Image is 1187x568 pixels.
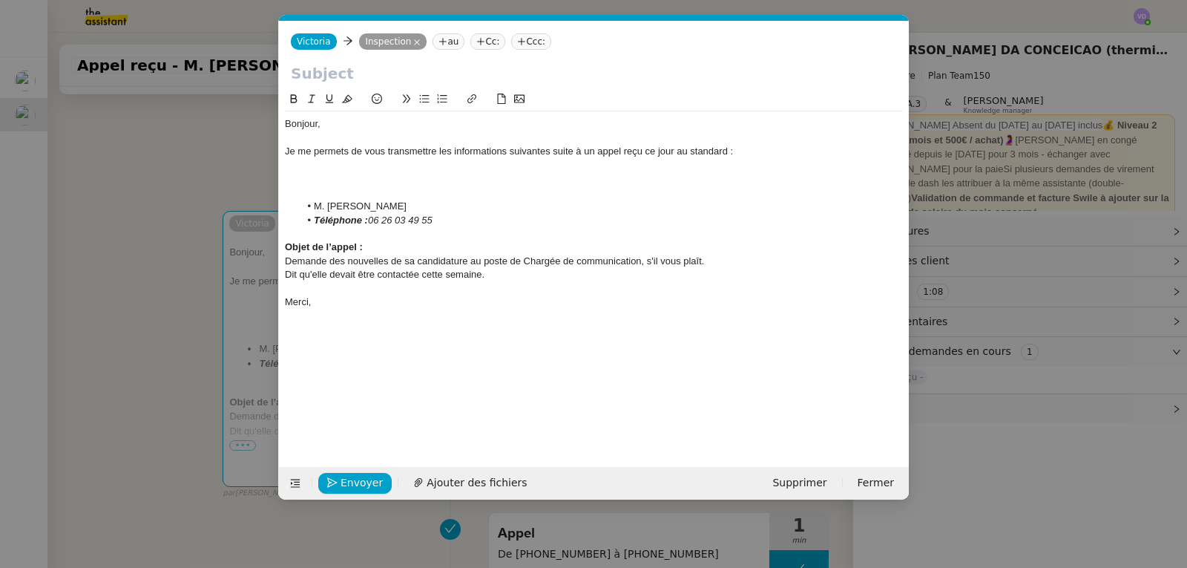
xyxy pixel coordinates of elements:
[300,200,904,213] li: M. [PERSON_NAME]
[285,117,903,131] div: Bonjour,
[297,36,331,47] span: Victoria
[341,474,383,492] span: Envoyer
[285,241,363,252] strong: Objet de l’appel :
[291,62,897,85] input: Subject
[285,268,903,281] div: Dit qu'elle devait être contactée cette semaine.
[285,145,903,158] div: Je me permets de vous transmettre les informations suivantes suite à un appel reçu ce jour au sta...
[858,474,894,492] span: Fermer
[318,473,392,494] button: Envoyer
[314,215,368,226] em: Téléphone :
[285,296,903,309] div: Merci,
[470,33,505,50] nz-tag: Cc:
[772,474,826,492] span: Supprimer
[285,255,903,268] div: Demande des nouvelles de sa candidature au poste de Chargée de communication, s'il vous plaît.
[849,473,903,494] button: Fermer
[404,473,536,494] button: Ajouter des fichiers
[763,473,835,494] button: Supprimer
[359,33,427,50] nz-tag: Inspection
[433,33,464,50] nz-tag: au
[427,474,527,492] span: Ajouter des fichiers
[511,33,551,50] nz-tag: Ccc:
[368,215,433,226] em: 06 26 03 49 55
